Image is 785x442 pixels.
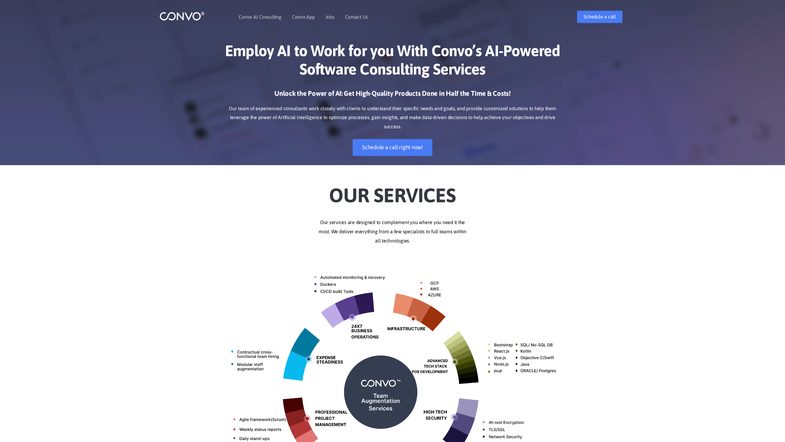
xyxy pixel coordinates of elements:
[222,41,563,83] h1: Employ AI to Work for you With Convo’s AI-Powered Software Consulting Services
[222,218,563,246] p: Our services are designed to complement you where you need it the most. We deliver everything fro...
[222,104,563,132] p: Our team of experienced consultants work closely with clients to understand their specific needs ...
[239,14,281,19] a: Convo AI Consulting
[222,174,563,209] h2: Our Services
[345,14,368,19] a: Contact Us
[159,11,205,21] img: logo_1.png
[577,11,622,23] a: Schedule a call
[222,89,563,103] h3: Unlock the Power of AI: Get High-Quality Products Done in Half the Time & Costs!
[292,14,315,19] a: Convo App
[325,14,335,19] a: Jobs
[353,139,432,156] a: Schedule a call right now!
